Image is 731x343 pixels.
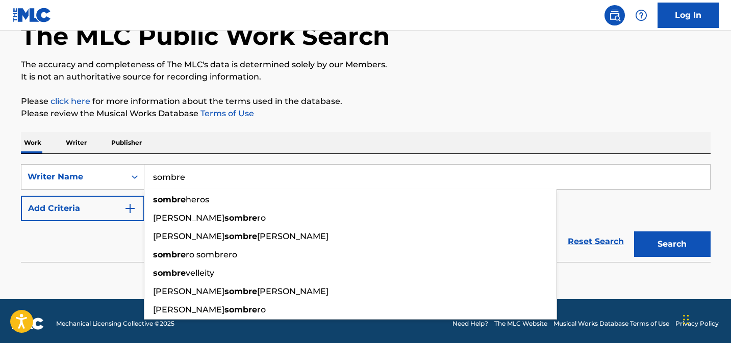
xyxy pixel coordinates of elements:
a: Privacy Policy [675,319,719,328]
p: It is not an authoritative source for recording information. [21,71,711,83]
form: Search Form [21,164,711,262]
strong: sombre [224,213,257,223]
span: Mechanical Licensing Collective © 2025 [56,319,174,328]
strong: sombre [224,231,257,241]
img: MLC Logo [12,8,52,22]
iframe: Chat Widget [680,294,731,343]
p: Writer [63,132,90,153]
div: Drag [683,304,689,335]
strong: sombre [153,195,186,204]
p: Please for more information about the terms used in the database. [21,95,711,108]
span: [PERSON_NAME] [153,231,224,241]
a: Public Search [604,5,625,25]
span: [PERSON_NAME] [153,305,224,314]
img: 9d2ae6d4665cec9f34b9.svg [124,202,136,215]
span: heros [186,195,209,204]
span: [PERSON_NAME] [153,286,224,296]
strong: sombre [153,250,186,259]
div: Writer Name [28,171,119,183]
a: Need Help? [452,319,488,328]
span: velleity [186,268,214,278]
strong: sombre [224,286,257,296]
p: Please review the Musical Works Database [21,108,711,120]
span: [PERSON_NAME] [257,286,329,296]
a: click here [51,96,90,106]
img: search [609,9,621,21]
button: Search [634,231,711,257]
img: help [635,9,647,21]
h1: The MLC Public Work Search [21,21,390,51]
a: Reset Search [563,230,629,253]
div: Help [631,5,651,25]
span: [PERSON_NAME] [153,213,224,223]
p: Work [21,132,44,153]
p: Publisher [108,132,145,153]
strong: sombre [153,268,186,278]
strong: sombre [224,305,257,314]
button: Add Criteria [21,196,144,221]
span: ro [257,305,266,314]
span: ro sombrero [186,250,237,259]
p: The accuracy and completeness of The MLC's data is determined solely by our Members. [21,59,711,71]
span: ro [257,213,266,223]
a: Terms of Use [198,109,254,118]
a: Log In [658,3,719,28]
a: Musical Works Database Terms of Use [553,319,669,328]
a: The MLC Website [494,319,547,328]
span: [PERSON_NAME] [257,231,329,241]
